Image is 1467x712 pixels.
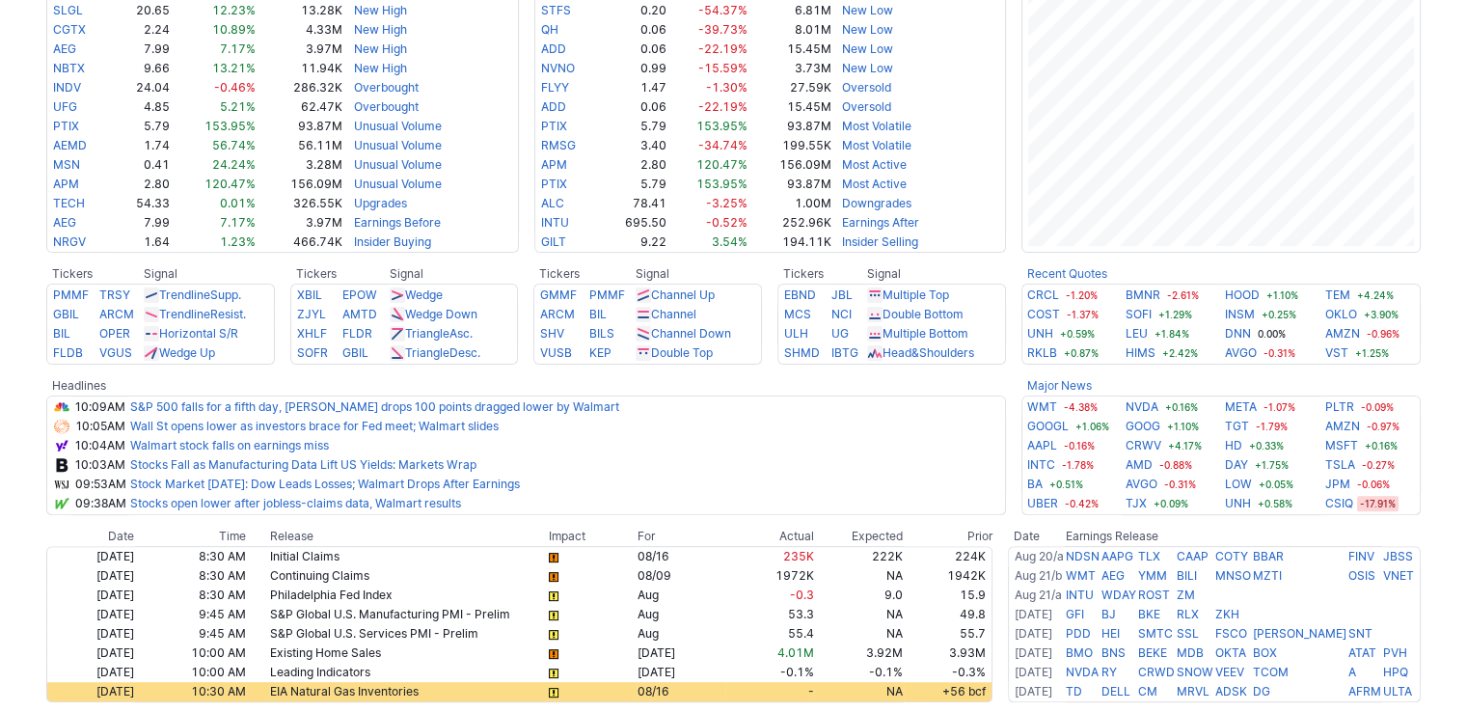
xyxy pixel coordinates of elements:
[1066,549,1100,563] a: NDSN
[159,288,210,302] span: Trendline
[1348,665,1356,679] a: A
[1348,568,1375,583] a: OSIS
[354,196,407,210] a: Upgrades
[1325,494,1353,513] a: CSIQ
[159,345,215,360] a: Wedge Up
[130,419,499,433] a: Wall St opens lower as investors brace for Fed meet; Walmart slides
[130,496,461,510] a: Stocks open lower after jobless-claims data, Walmart results
[1027,286,1059,305] a: CRCL
[220,99,256,114] span: 5.21%
[1015,665,1052,679] a: [DATE]
[53,234,86,249] a: NRGV
[405,326,473,341] a: TriangleAsc.
[748,1,831,20] td: 6.81M
[883,307,964,321] a: Double Bottom
[46,264,143,284] th: Tickers
[842,41,893,56] a: New Low
[1066,645,1093,660] a: BMO
[1027,305,1060,324] a: COST
[405,307,477,321] a: Wedge Down
[1101,684,1130,698] a: DELL
[354,99,419,114] a: Overbought
[698,41,747,56] span: -22.19%
[1225,324,1251,343] a: DNN
[1215,645,1246,660] a: OKTA
[1177,626,1199,641] a: SSL
[1101,568,1125,583] a: AEG
[842,215,919,230] a: Earnings After
[113,175,171,194] td: 2.80
[389,264,518,284] th: Signal
[212,3,256,17] span: 12.23%
[601,78,667,97] td: 1.47
[1138,645,1167,660] a: BEKE
[1027,266,1107,281] a: Recent Quotes
[601,20,667,40] td: 0.06
[113,155,171,175] td: 0.41
[651,307,696,321] a: Channel
[1215,607,1239,621] a: ZKH
[1383,645,1407,660] a: PVH
[297,288,322,302] a: XBIL
[601,59,667,78] td: 0.99
[212,61,256,75] span: 13.21%
[342,345,368,360] a: GBIL
[354,119,442,133] a: Unusual Volume
[651,288,715,302] a: Channel Up
[53,215,76,230] a: AEG
[297,326,327,341] a: XHLF
[1177,684,1209,698] a: MRVL
[220,215,256,230] span: 7.17%
[601,117,667,136] td: 5.79
[540,326,564,341] a: SHV
[1066,607,1084,621] a: GFI
[748,78,831,97] td: 27.59K
[53,3,83,17] a: SLGL
[1225,436,1242,455] a: HD
[257,117,343,136] td: 93.87M
[53,80,81,95] a: INDV
[698,22,747,37] span: -39.73%
[1066,684,1082,698] a: TD
[1325,324,1360,343] a: AMZN
[1027,343,1057,363] a: RKLB
[449,345,480,360] span: Desc.
[297,345,328,360] a: SOFR
[214,80,256,95] span: -0.46%
[1027,475,1043,494] a: BA
[1215,665,1244,679] a: VEEV
[290,264,389,284] th: Tickers
[748,213,831,233] td: 252.96K
[696,177,747,191] span: 153.95%
[113,117,171,136] td: 5.79
[748,136,831,155] td: 199.55K
[1348,684,1381,698] a: AFRM
[1225,397,1257,417] a: META
[53,157,80,172] a: MSN
[1126,475,1157,494] a: AVGO
[1348,645,1376,660] a: ATAT
[1015,607,1052,621] a: [DATE]
[342,326,372,341] a: FLDR
[1215,684,1247,698] a: ADSK
[1015,588,1062,602] a: Aug 21/a
[113,78,171,97] td: 24.04
[842,80,891,95] a: Oversold
[257,59,343,78] td: 11.94K
[601,175,667,194] td: 5.79
[698,138,747,152] span: -34.74%
[831,288,853,302] a: JBL
[1253,645,1277,660] a: BOX
[842,138,911,152] a: Most Volatile
[1325,286,1350,305] a: TEM
[784,307,811,321] a: MCS
[53,61,85,75] a: NBTX
[651,326,731,341] a: Channel Down
[1383,665,1408,679] a: HPQ
[540,307,575,321] a: ARCM
[1015,549,1064,563] a: Aug 20/a
[541,22,558,37] a: QH
[1101,588,1136,602] a: WDAY
[99,288,130,302] a: TRSY
[1325,343,1348,363] a: VST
